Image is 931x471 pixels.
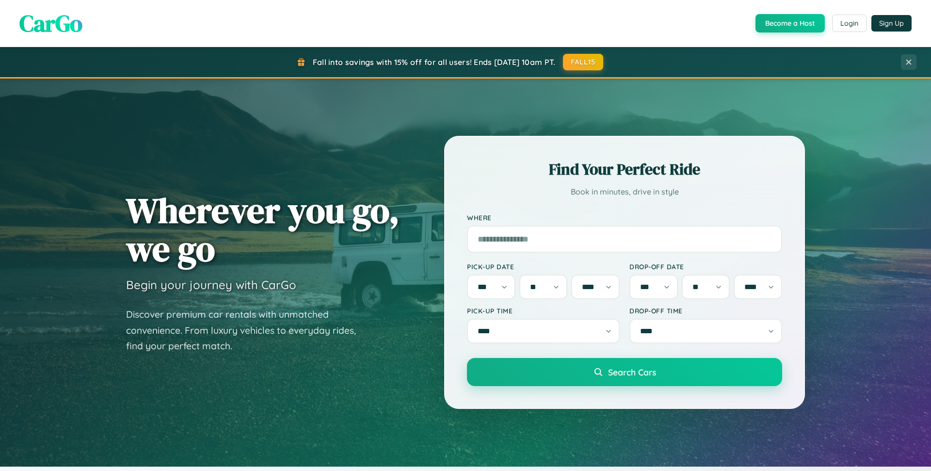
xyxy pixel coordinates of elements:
[563,54,604,70] button: FALL15
[313,57,556,67] span: Fall into savings with 15% off for all users! Ends [DATE] 10am PT.
[126,277,296,292] h3: Begin your journey with CarGo
[467,185,782,199] p: Book in minutes, drive in style
[755,14,825,32] button: Become a Host
[467,262,620,271] label: Pick-up Date
[467,358,782,386] button: Search Cars
[467,213,782,222] label: Where
[126,191,400,268] h1: Wherever you go, we go
[871,15,912,32] button: Sign Up
[19,7,82,39] span: CarGo
[832,15,867,32] button: Login
[126,307,369,354] p: Discover premium car rentals with unmatched convenience. From luxury vehicles to everyday rides, ...
[608,367,656,377] span: Search Cars
[629,262,782,271] label: Drop-off Date
[629,307,782,315] label: Drop-off Time
[467,159,782,180] h2: Find Your Perfect Ride
[467,307,620,315] label: Pick-up Time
